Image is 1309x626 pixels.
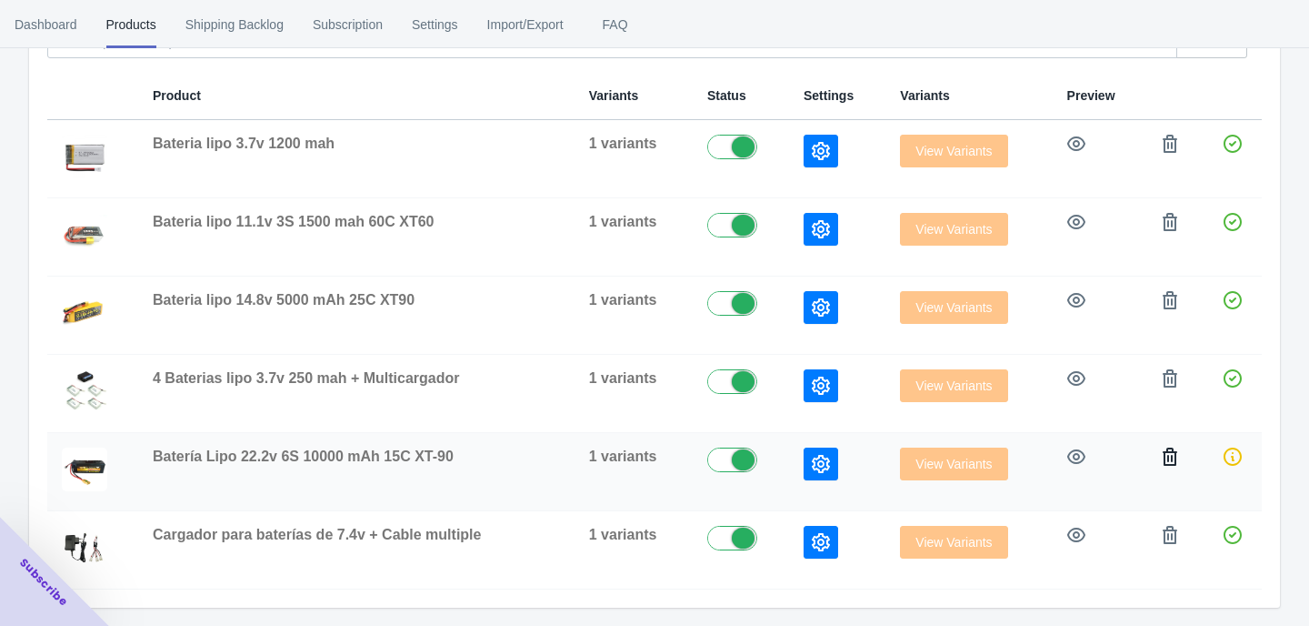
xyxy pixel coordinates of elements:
span: 1 variants [589,136,657,151]
span: Dashboard [15,1,77,48]
img: 600x601.png [62,291,107,335]
span: Status [707,88,746,103]
span: Bateria lipo 14.8v 5000 mAh 25C XT90 [153,292,415,308]
span: Cargador para baterías de 7.4v + Cable multiple [153,527,481,542]
span: Subscription [313,1,383,48]
span: Products [106,1,156,48]
span: Settings [412,1,458,48]
span: Bateria lipo 11.1v 3S 1500 mah 60C XT60 [153,214,435,229]
img: Bateria-11.1volt-1500mah-60C-4.png [62,213,107,257]
span: 1 variants [589,370,657,386]
span: Subscribe [16,555,71,610]
span: Shipping Backlog [185,1,284,48]
span: Product [153,88,201,103]
span: 4 Baterias lipo 3.7v 250 mah + Multicargador [153,370,459,386]
span: Import/Export [487,1,564,48]
span: 1 variants [589,214,657,229]
span: 1 variants [589,527,657,542]
span: Variants [900,88,949,103]
img: Pack-4-baterias-lipo-250mah.webp [62,369,107,413]
span: Batería Lipo 22.2v 6S 10000 mAh 15C XT-90 [153,449,454,464]
img: Multi-cargador-baterias-syma-1200mah-3_1870ec96-b136-44b2-a00a-de88cef52837.jpg [62,135,107,178]
img: BateriaLipo22.2v10000mAh15CXT-90.1.jpg [62,448,107,491]
span: Settings [804,88,854,103]
span: Variants [589,88,638,103]
span: 1 variants [589,292,657,308]
span: Preview [1067,88,1115,103]
span: Bateria lipo 3.7v 1200 mah [153,136,335,151]
span: 1 variants [589,449,657,464]
span: FAQ [593,1,638,48]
